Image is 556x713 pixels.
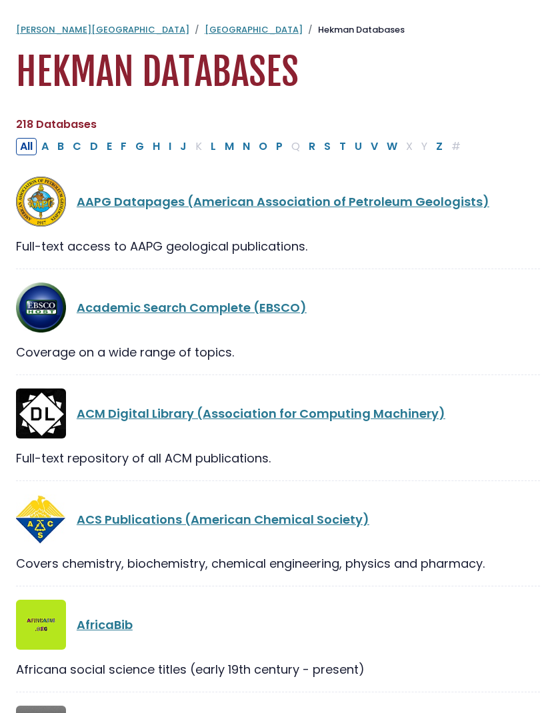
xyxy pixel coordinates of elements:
[86,138,102,155] button: Filter Results D
[69,138,85,155] button: Filter Results C
[149,138,164,155] button: Filter Results H
[16,660,540,678] div: Africana social science titles (early 19th century - present)
[16,50,540,95] h1: Hekman Databases
[131,138,148,155] button: Filter Results G
[117,138,131,155] button: Filter Results F
[53,138,68,155] button: Filter Results B
[37,138,53,155] button: Filter Results A
[320,138,335,155] button: Filter Results S
[351,138,366,155] button: Filter Results U
[77,616,133,633] a: AfricaBib
[16,554,540,572] div: Covers chemistry, biochemistry, chemical engineering, physics and pharmacy.
[305,138,319,155] button: Filter Results R
[165,138,175,155] button: Filter Results I
[255,138,271,155] button: Filter Results O
[77,511,369,528] a: ACS Publications (American Chemical Society)
[77,405,445,422] a: ACM Digital Library (Association for Computing Machinery)
[272,138,287,155] button: Filter Results P
[16,237,540,255] div: Full-text access to AAPG geological publications.
[16,449,540,467] div: Full-text repository of all ACM publications.
[16,343,540,361] div: Coverage on a wide range of topics.
[207,138,220,155] button: Filter Results L
[77,299,307,316] a: Academic Search Complete (EBSCO)
[367,138,382,155] button: Filter Results V
[77,193,489,210] a: AAPG Datapages (American Association of Petroleum Geologists)
[16,23,540,37] nav: breadcrumb
[432,138,447,155] button: Filter Results Z
[16,137,466,154] div: Alpha-list to filter by first letter of database name
[16,23,189,36] a: [PERSON_NAME][GEOGRAPHIC_DATA]
[383,138,401,155] button: Filter Results W
[16,117,97,132] span: 218 Databases
[103,138,116,155] button: Filter Results E
[205,23,303,36] a: [GEOGRAPHIC_DATA]
[16,138,37,155] button: All
[303,23,405,37] li: Hekman Databases
[239,138,254,155] button: Filter Results N
[221,138,238,155] button: Filter Results M
[335,138,350,155] button: Filter Results T
[176,138,191,155] button: Filter Results J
